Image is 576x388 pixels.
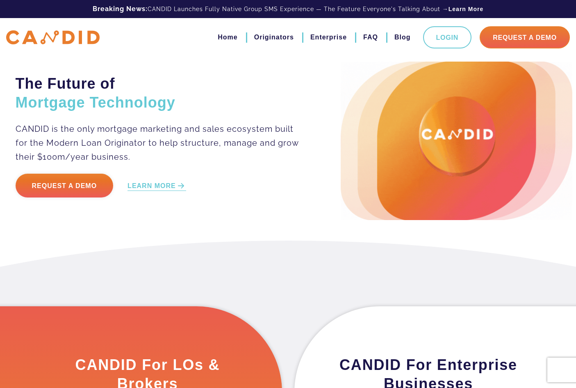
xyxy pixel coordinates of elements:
img: CANDID APP [6,30,100,45]
b: Breaking News: [93,5,148,13]
a: LEARN MORE [127,181,186,191]
a: Login [423,26,472,48]
a: Originators [254,30,294,44]
a: Enterprise [310,30,347,44]
p: CANDID is the only mortgage marketing and sales ecosystem built for the Modern Loan Originator to... [16,122,300,164]
a: FAQ [363,30,378,44]
img: Candid Hero Image [341,62,572,220]
a: Learn More [449,5,483,13]
h2: The Future of [16,74,300,112]
a: Home [218,30,237,44]
span: Mortgage Technology [16,94,175,111]
a: Request A Demo [480,26,570,48]
a: Blog [394,30,411,44]
a: Request a Demo [16,174,114,197]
